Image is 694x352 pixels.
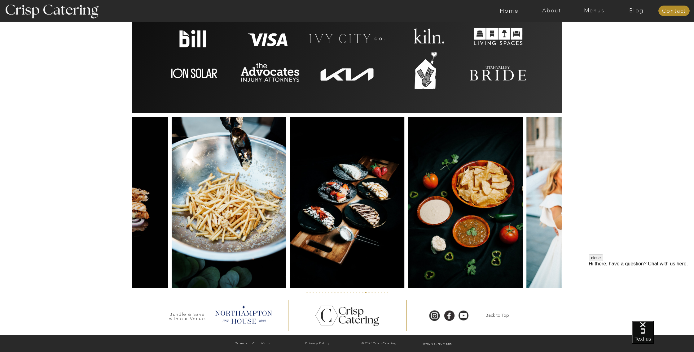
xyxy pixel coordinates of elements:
h3: Bundle & Save with our Venue! [167,312,209,318]
a: Blog [615,8,658,14]
a: Privacy Policy [286,341,349,347]
a: Back to Top [477,312,517,319]
a: About [530,8,573,14]
a: Menus [573,8,615,14]
li: Page dot 27 [387,292,388,293]
li: Page dot 26 [384,292,385,293]
li: Page dot 2 [310,292,311,293]
li: Page dot 1 [306,292,308,293]
iframe: podium webchat widget prompt [589,255,694,329]
a: Home [488,8,530,14]
a: [PHONE_NUMBER] [410,341,466,347]
a: Terms and Conditions [221,341,284,347]
iframe: podium webchat widget bubble [632,321,694,352]
a: Contact [658,8,690,14]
